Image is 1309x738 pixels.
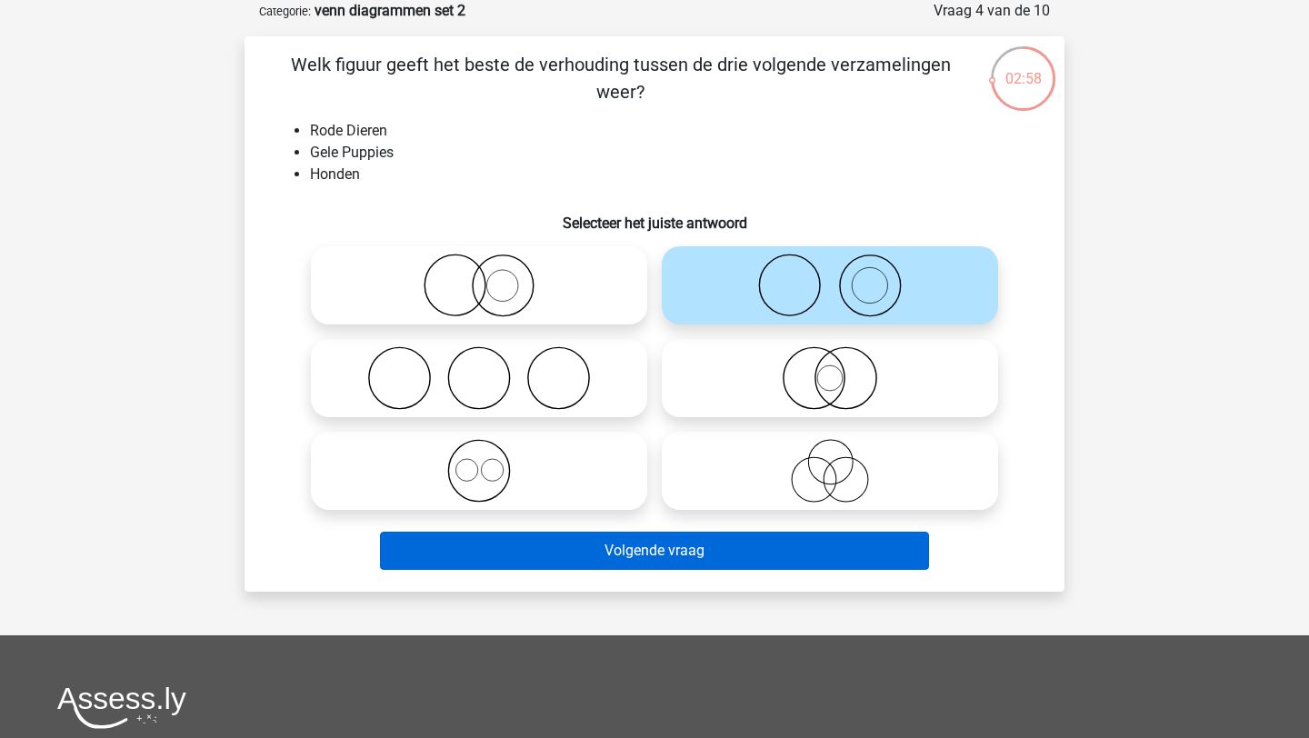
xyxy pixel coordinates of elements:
strong: venn diagrammen set 2 [315,2,465,19]
li: Gele Puppies [310,142,1035,164]
img: Assessly logo [57,686,186,729]
div: 02:58 [989,45,1057,90]
li: Honden [310,164,1035,185]
button: Volgende vraag [380,532,930,570]
li: Rode Dieren [310,120,1035,142]
h6: Selecteer het juiste antwoord [274,200,1035,232]
small: Categorie: [259,5,311,18]
p: Welk figuur geeft het beste de verhouding tussen de drie volgende verzamelingen weer? [274,51,967,105]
